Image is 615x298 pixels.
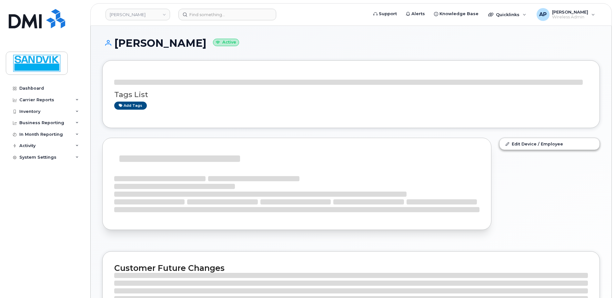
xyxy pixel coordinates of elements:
h1: [PERSON_NAME] [102,37,600,49]
a: Add tags [114,102,147,110]
a: Edit Device / Employee [499,138,600,150]
small: Active [213,39,239,46]
h2: Customer Future Changes [114,263,588,273]
h3: Tags List [114,91,588,99]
